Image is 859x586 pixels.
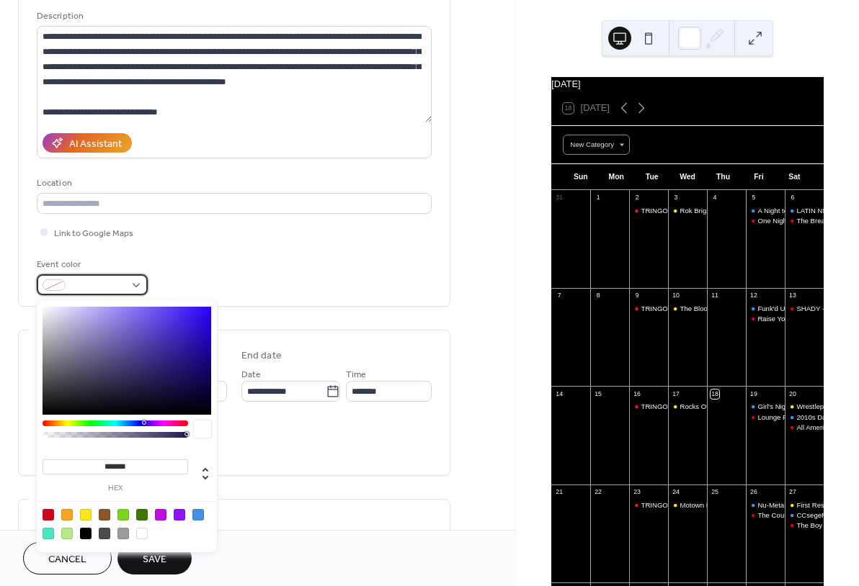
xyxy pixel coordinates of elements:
div: #7ED321 [117,509,129,520]
div: 26 [749,487,758,496]
div: 15 [594,389,602,398]
div: AI Assistant [69,137,122,152]
div: The Blooze Brothers | Beer Garden Concert [680,304,814,313]
div: TRINGO [Trivia & Bingo] [641,304,717,313]
button: AI Assistant [43,133,132,153]
div: Event color [37,257,145,272]
div: CCsegeR (CCR and Bob Seger Tribute) - PERFORMANCE HALL [785,510,824,520]
div: The Bread Machine - FRONT STAGE [785,216,824,225]
div: Rok Brigade (Def Leppard Tribute) | Beer Garden Concert [680,206,857,215]
div: 3 [672,194,680,202]
div: One Night Band | Front Stage [757,216,848,225]
div: TRINGO [Trivia & Bingo] [629,402,668,411]
div: 2 [633,194,641,202]
div: Motown Nation | Beer Garden Concert [680,500,797,510]
div: 8 [594,292,602,300]
div: #F5A623 [61,509,73,520]
div: #F8E71C [80,509,92,520]
div: The Blooze Brothers | Beer Garden Concert [668,304,707,313]
div: Nu-Metal Night - Tributes to System of a Down / Deftones / Linkin Park - PERFORMANCE HALL [746,500,785,510]
div: Lounge Puppets - FRONT STAGE [746,413,785,422]
span: Save [143,552,166,567]
div: #8B572A [99,509,110,520]
div: 22 [594,487,602,496]
div: Wed [669,164,705,190]
div: Raise Your Glass - FRONT STAGE [746,314,785,323]
div: 5 [749,194,758,202]
div: #4A4A4A [99,528,110,539]
div: LATIN NIGHT | Performance Hall [785,206,824,215]
div: #000000 [80,528,92,539]
div: TRINGO [Trivia & Bingo] [629,206,668,215]
div: 4 [711,194,719,202]
div: 13 [788,292,797,300]
div: Wrestlepalooza Watch Party [785,402,824,411]
div: #BD10E0 [155,509,166,520]
div: TRINGO [Trivia & Bingo] [641,402,717,411]
div: Tue [634,164,669,190]
div: #9B9B9B [117,528,129,539]
div: TRINGO [Trivia & Bingo] [641,206,717,215]
div: Girl's Night Out - THE SHOW [746,402,785,411]
div: 23 [633,487,641,496]
div: The Boy Band Night - FRONT STAGE [785,520,824,530]
div: 25 [711,487,719,496]
div: First Responder Cook-Off [785,500,824,510]
div: Description [37,9,429,24]
div: #FFFFFF [136,528,148,539]
div: 11 [711,292,719,300]
div: 9 [633,292,641,300]
div: 14 [555,389,564,398]
div: Rok Brigade (Def Leppard Tribute) | Beer Garden Concert [668,206,707,215]
div: 16 [633,389,641,398]
div: TRINGO [Trivia & Bingo] [629,304,668,313]
div: #9013FE [174,509,185,520]
label: hex [43,484,188,492]
div: Girl's Night Out - THE SHOW [757,402,847,411]
div: 6 [788,194,797,202]
span: Date [241,367,261,382]
span: Cancel [48,552,86,567]
div: 2010s Dance Party - Presented by Throwback 100.3 [785,413,824,422]
div: 27 [788,487,797,496]
button: Save [117,542,192,574]
div: 12 [749,292,758,300]
div: [DATE] [551,77,824,91]
span: Link to Google Maps [54,226,133,241]
div: Funk'd Up - PERFORMANCE HALL [746,304,785,313]
div: TRINGO [Trivia & Bingo] [641,500,717,510]
div: Motown Nation | Beer Garden Concert [668,500,707,510]
div: #4A90E2 [192,509,204,520]
div: Mon [599,164,634,190]
div: Thu [706,164,741,190]
div: 19 [749,389,758,398]
div: 24 [672,487,680,496]
div: 20 [788,389,797,398]
div: #D0021B [43,509,54,520]
div: TRINGO [Trivia & Bingo] [629,500,668,510]
div: Sat [777,164,812,190]
div: End date [241,348,282,364]
div: 17 [672,389,680,398]
div: One Night Band | Front Stage [746,216,785,225]
div: Location [37,176,429,191]
div: 18 [711,389,719,398]
div: #50E3C2 [43,528,54,539]
span: Time [346,367,366,382]
div: 7 [555,292,564,300]
div: 10 [672,292,680,300]
div: 21 [555,487,564,496]
div: 1 [594,194,602,202]
div: 31 [555,194,564,202]
div: Sun [563,164,598,190]
div: The Country Night - FRONT STAGE [746,510,785,520]
div: #417505 [136,509,148,520]
div: #B8E986 [61,528,73,539]
div: A Night to #RockOutMS with Dueling Pianos [746,206,785,215]
div: SHADY - A Live Band Tribute to the Music of Eminem - FRONT STAGE [785,304,824,313]
button: Cancel [23,542,112,574]
div: Fri [741,164,776,190]
div: All American Throwbacks - FRONT STAGE [785,423,824,432]
div: Rocks Off (Rolling Stones Tribute) | Beer Garden Concert [680,402,855,411]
